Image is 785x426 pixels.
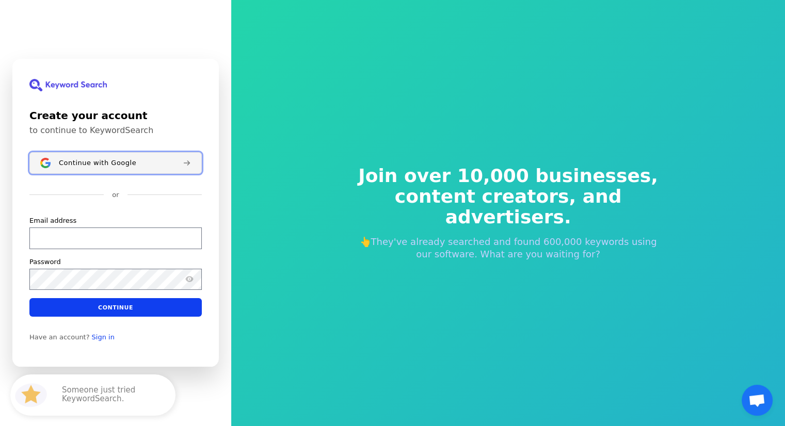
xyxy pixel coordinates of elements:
[29,152,202,174] button: Sign in with GoogleContinue with Google
[29,108,202,123] h1: Create your account
[92,333,115,341] a: Sign in
[351,236,665,260] p: 👆They've already searched and found 600,000 keywords using our software. What are you waiting for?
[29,298,202,317] button: Continue
[40,158,51,168] img: Sign in with Google
[351,186,665,227] span: content creators, and advertisers.
[29,125,202,136] p: to continue to KeywordSearch
[59,159,136,167] span: Continue with Google
[12,376,50,414] img: HubSpot
[112,190,119,200] p: or
[351,166,665,186] span: Join over 10,000 businesses,
[29,333,90,341] span: Have an account?
[62,386,165,404] p: Someone just tried KeywordSearch.
[183,273,196,286] button: Show password
[29,79,107,91] img: KeywordSearch
[29,257,61,267] label: Password
[742,385,773,416] a: Open chat
[29,216,76,225] label: Email address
